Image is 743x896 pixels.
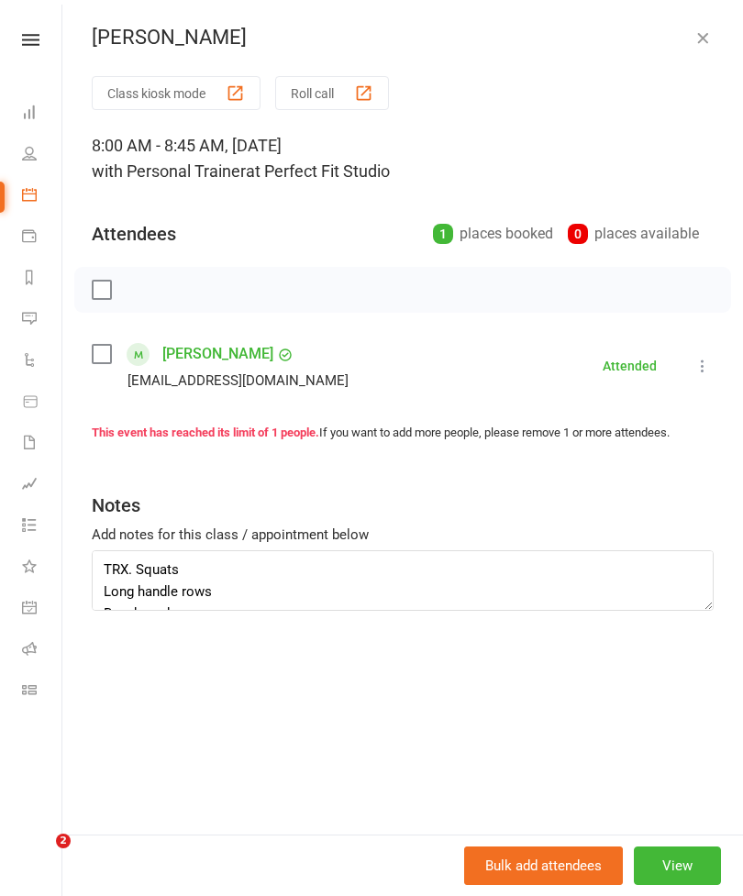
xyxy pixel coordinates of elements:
[56,834,71,848] span: 2
[92,426,319,439] strong: This event has reached its limit of 1 people.
[162,339,273,369] a: [PERSON_NAME]
[603,360,657,372] div: Attended
[92,76,261,110] button: Class kiosk mode
[568,221,699,247] div: places available
[22,259,63,300] a: Reports
[22,630,63,671] a: Roll call kiosk mode
[246,161,390,181] span: at Perfect Fit Studio
[128,369,349,393] div: [EMAIL_ADDRESS][DOMAIN_NAME]
[22,94,63,135] a: Dashboard
[22,589,63,630] a: General attendance kiosk mode
[464,846,623,885] button: Bulk add attendees
[634,846,721,885] button: View
[22,671,63,713] a: Class kiosk mode
[92,492,140,518] div: Notes
[275,76,389,110] button: Roll call
[92,424,714,443] div: If you want to add more people, please remove 1 or more attendees.
[92,524,714,546] div: Add notes for this class / appointment below
[568,224,588,244] div: 0
[22,465,63,506] a: Assessments
[18,834,62,878] iframe: Intercom live chat
[92,221,176,247] div: Attendees
[92,133,714,184] div: 8:00 AM - 8:45 AM, [DATE]
[22,217,63,259] a: Payments
[22,135,63,176] a: People
[433,221,553,247] div: places booked
[92,161,246,181] span: with Personal Trainer
[433,224,453,244] div: 1
[22,548,63,589] a: What's New
[22,176,63,217] a: Calendar
[22,382,63,424] a: Product Sales
[62,26,743,50] div: [PERSON_NAME]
